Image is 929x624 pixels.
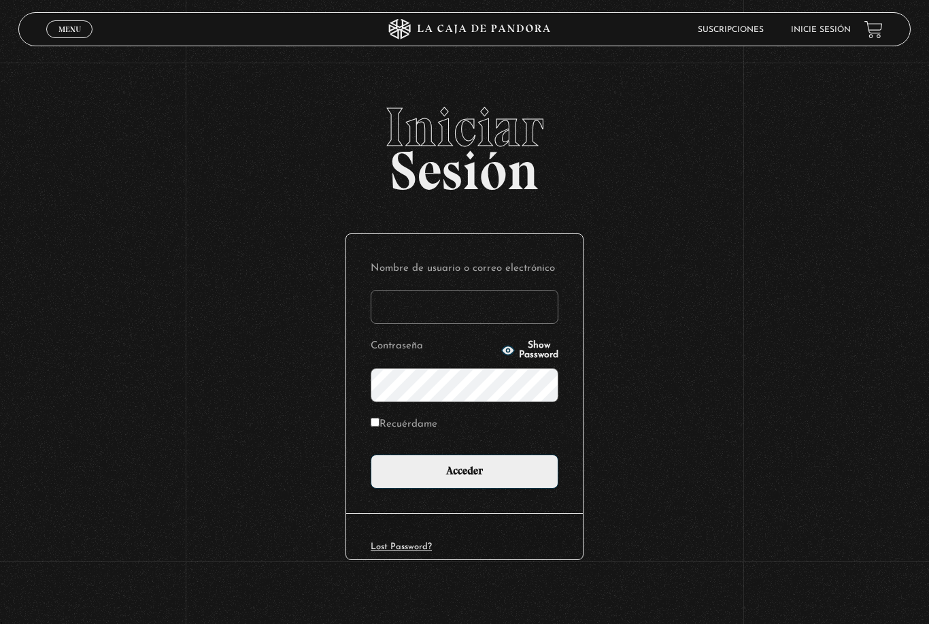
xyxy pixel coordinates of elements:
a: Suscripciones [698,26,764,34]
button: Show Password [501,341,558,360]
label: Contraseña [371,336,497,357]
h2: Sesión [18,100,910,187]
span: Show Password [519,341,558,360]
span: Menu [58,25,81,33]
a: View your shopping cart [864,20,883,39]
a: Inicie sesión [791,26,851,34]
a: Lost Password? [371,542,432,551]
input: Recuérdame [371,418,379,427]
label: Recuérdame [371,414,437,436]
input: Acceder [371,455,558,489]
span: Cerrar [54,37,86,46]
span: Iniciar [18,100,910,154]
label: Nombre de usuario o correo electrónico [371,259,558,280]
